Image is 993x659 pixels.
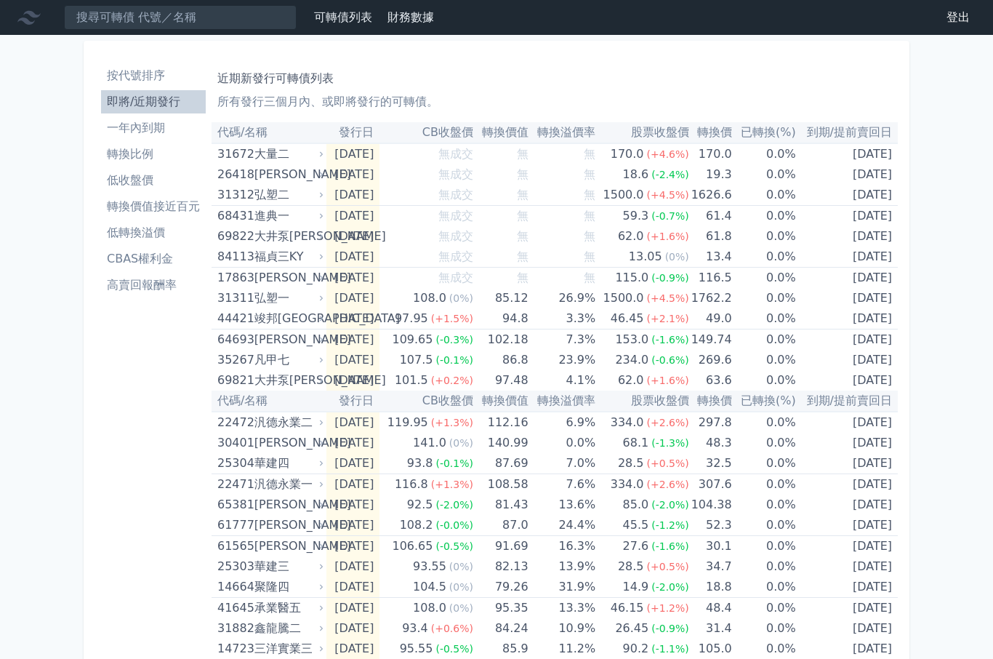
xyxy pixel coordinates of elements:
[438,249,473,263] span: 無成交
[217,308,251,329] div: 44421
[517,209,528,223] span: 無
[651,272,689,284] span: (-0.9%)
[397,350,436,370] div: 107.5
[796,350,898,370] td: [DATE]
[732,308,796,329] td: 0.0%
[254,598,321,618] div: 承業醫五
[326,288,380,308] td: [DATE]
[473,122,528,143] th: 轉換價值
[326,185,380,206] td: [DATE]
[647,313,689,324] span: (+2.1%)
[528,350,596,370] td: 23.9%
[326,433,380,453] td: [DATE]
[254,226,321,247] div: 大井泵[PERSON_NAME]
[647,148,689,160] span: (+4.6%)
[254,536,321,556] div: [PERSON_NAME]
[326,164,380,185] td: [DATE]
[217,598,251,618] div: 41645
[517,249,528,263] span: 無
[517,188,528,201] span: 無
[217,536,251,556] div: 61565
[732,391,796,412] th: 已轉換(%)
[217,495,251,515] div: 65381
[796,288,898,308] td: [DATE]
[473,370,528,391] td: 97.48
[935,6,981,29] a: 登出
[584,271,595,284] span: 無
[101,119,206,137] li: 一年內到期
[528,308,596,329] td: 3.3%
[404,453,436,474] div: 93.8
[689,556,732,577] td: 34.7
[732,122,796,143] th: 已轉換(%)
[326,556,380,577] td: [DATE]
[647,561,689,572] span: (+0.5%)
[473,474,528,495] td: 108.58
[528,391,596,412] th: 轉換溢價率
[689,268,732,289] td: 116.5
[101,198,206,215] li: 轉換價值接近百元
[608,474,647,495] div: 334.0
[449,437,473,449] span: (0%)
[651,354,689,366] span: (-0.6%)
[528,122,596,143] th: 轉換溢價率
[528,474,596,495] td: 7.6%
[732,412,796,433] td: 0.0%
[435,519,473,531] span: (-0.0%)
[796,329,898,351] td: [DATE]
[101,224,206,241] li: 低轉換溢價
[431,313,473,324] span: (+1.5%)
[796,453,898,474] td: [DATE]
[101,276,206,294] li: 高賣回報酬率
[689,474,732,495] td: 307.6
[101,93,206,111] li: 即將/近期發行
[326,412,380,433] td: [DATE]
[314,10,372,24] a: 可轉債列表
[528,515,596,536] td: 24.4%
[517,147,528,161] span: 無
[101,143,206,166] a: 轉換比例
[379,122,473,143] th: CB收盤價
[584,229,595,243] span: 無
[732,288,796,308] td: 0.0%
[620,536,652,556] div: 27.6
[796,536,898,557] td: [DATE]
[431,375,473,386] span: (+0.2%)
[326,598,380,619] td: [DATE]
[615,370,647,391] div: 62.0
[404,495,436,515] div: 92.5
[397,515,436,535] div: 108.2
[732,226,796,247] td: 0.0%
[473,453,528,474] td: 87.69
[689,206,732,227] td: 61.4
[689,515,732,536] td: 52.3
[217,70,892,87] h1: 近期新發行可轉債列表
[473,598,528,619] td: 95.35
[689,329,732,351] td: 149.74
[387,10,434,24] a: 財務數據
[101,250,206,268] li: CBAS權利金
[326,268,380,289] td: [DATE]
[528,495,596,515] td: 13.6%
[64,5,297,30] input: 搜尋可轉債 代號／名稱
[689,122,732,143] th: 轉換價
[608,598,647,618] div: 46.15
[612,329,651,350] div: 153.0
[217,93,892,111] p: 所有發行三個月內、或即將發行的可轉債。
[254,556,321,577] div: 華建三
[732,474,796,495] td: 0.0%
[689,412,732,433] td: 297.8
[326,515,380,536] td: [DATE]
[389,329,435,350] div: 109.65
[392,308,431,329] div: 97.95
[732,495,796,515] td: 0.0%
[217,577,251,597] div: 14664
[438,188,473,201] span: 無成交
[254,433,321,453] div: [PERSON_NAME]
[689,288,732,308] td: 1762.2
[326,143,380,164] td: [DATE]
[254,515,321,535] div: [PERSON_NAME]
[217,268,251,288] div: 17863
[254,577,321,597] div: 聚隆四
[473,288,528,308] td: 85.12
